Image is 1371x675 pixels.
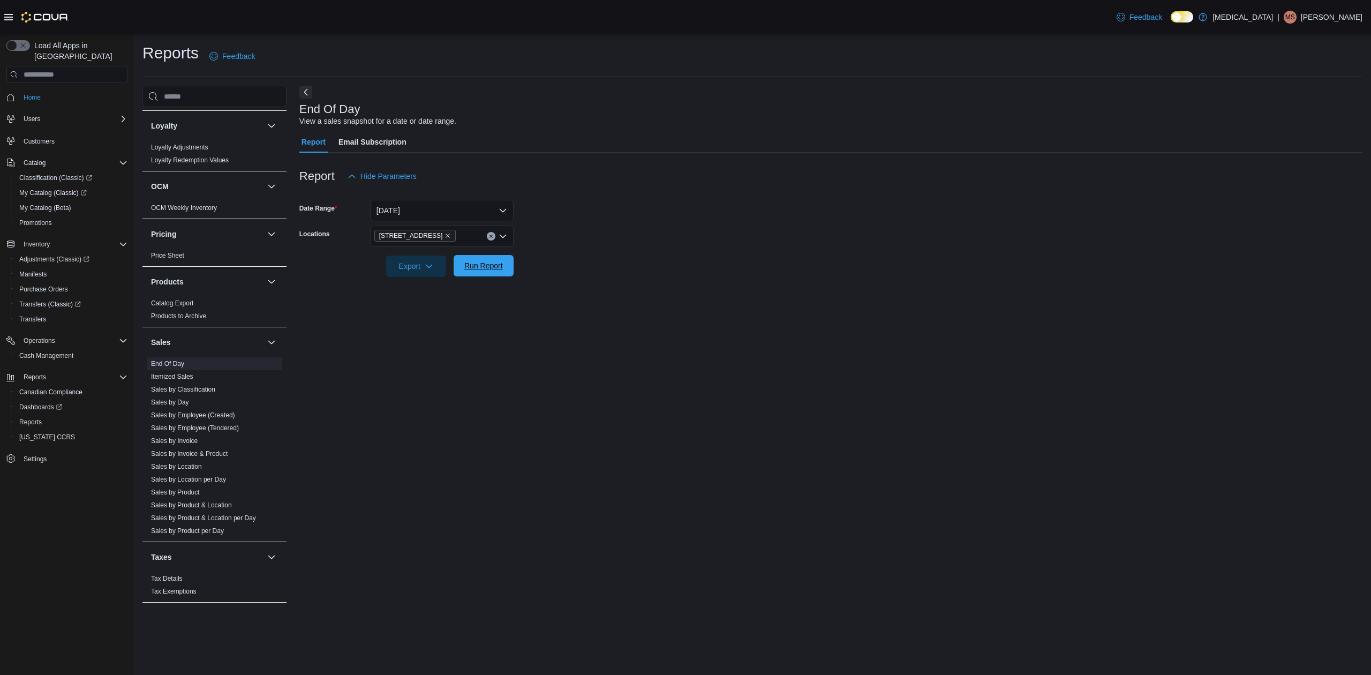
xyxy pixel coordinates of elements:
[11,400,132,415] a: Dashboards
[19,189,87,197] span: My Catalog (Classic)
[151,373,193,380] a: Itemized Sales
[151,514,256,522] a: Sales by Product & Location per Day
[265,180,278,193] button: OCM
[2,237,132,252] button: Inventory
[1171,11,1193,22] input: Dark Mode
[151,488,200,497] span: Sales by Product
[374,230,456,242] span: 460 Granville St
[151,475,226,484] span: Sales by Location per Day
[265,228,278,241] button: Pricing
[386,256,446,277] button: Export
[19,351,73,360] span: Cash Management
[11,215,132,230] button: Promotions
[151,385,215,394] span: Sales by Classification
[15,386,127,399] span: Canadian Compliance
[19,156,127,169] span: Catalog
[151,527,224,535] a: Sales by Product per Day
[2,89,132,105] button: Home
[19,388,82,396] span: Canadian Compliance
[151,552,263,562] button: Taxes
[19,270,47,279] span: Manifests
[11,415,132,430] button: Reports
[24,373,46,381] span: Reports
[11,267,132,282] button: Manifests
[19,91,45,104] a: Home
[15,401,66,414] a: Dashboards
[11,252,132,267] a: Adjustments (Classic)
[151,588,197,595] a: Tax Exemptions
[24,93,41,102] span: Home
[265,551,278,564] button: Taxes
[464,260,503,271] span: Run Report
[151,575,183,582] a: Tax Details
[151,156,229,164] a: Loyalty Redemption Values
[15,313,50,326] a: Transfers
[24,455,47,463] span: Settings
[151,501,232,509] a: Sales by Product & Location
[142,572,287,602] div: Taxes
[499,232,507,241] button: Open list of options
[15,186,127,199] span: My Catalog (Classic)
[151,476,226,483] a: Sales by Location per Day
[299,103,360,116] h3: End Of Day
[15,201,127,214] span: My Catalog (Beta)
[151,411,235,419] span: Sales by Employee (Created)
[19,91,127,104] span: Home
[19,452,127,466] span: Settings
[151,574,183,583] span: Tax Details
[151,121,177,131] h3: Loyalty
[151,312,206,320] span: Products to Archive
[151,424,239,432] a: Sales by Employee (Tendered)
[151,337,263,348] button: Sales
[19,418,42,426] span: Reports
[15,171,127,184] span: Classification (Classic)
[6,85,127,494] nav: Complex example
[151,144,208,151] a: Loyalty Adjustments
[11,185,132,200] a: My Catalog (Classic)
[445,232,451,239] button: Remove 460 Granville St from selection in this group
[19,238,127,251] span: Inventory
[15,201,76,214] a: My Catalog (Beta)
[142,141,287,171] div: Loyalty
[15,349,78,362] a: Cash Management
[15,171,96,184] a: Classification (Classic)
[299,86,312,99] button: Next
[151,359,184,368] span: End Of Day
[2,333,132,348] button: Operations
[265,336,278,349] button: Sales
[1277,11,1279,24] p: |
[15,349,127,362] span: Cash Management
[142,357,287,542] div: Sales
[142,201,287,219] div: OCM
[151,143,208,152] span: Loyalty Adjustments
[151,489,200,496] a: Sales by Product
[151,399,189,406] a: Sales by Day
[19,334,59,347] button: Operations
[265,275,278,288] button: Products
[24,336,55,345] span: Operations
[151,552,172,562] h3: Taxes
[24,159,46,167] span: Catalog
[19,403,62,411] span: Dashboards
[379,230,443,241] span: [STREET_ADDRESS]
[19,112,127,125] span: Users
[151,252,184,259] a: Price Sheet
[2,133,132,148] button: Customers
[205,46,259,67] a: Feedback
[11,200,132,215] button: My Catalog (Beta)
[19,134,127,147] span: Customers
[343,166,421,187] button: Hide Parameters
[11,282,132,297] button: Purchase Orders
[15,268,51,281] a: Manifests
[19,371,127,384] span: Reports
[19,255,89,264] span: Adjustments (Classic)
[15,298,127,311] span: Transfers (Classic)
[19,453,51,466] a: Settings
[2,370,132,385] button: Reports
[299,170,335,183] h3: Report
[302,131,326,153] span: Report
[151,299,193,307] a: Catalog Export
